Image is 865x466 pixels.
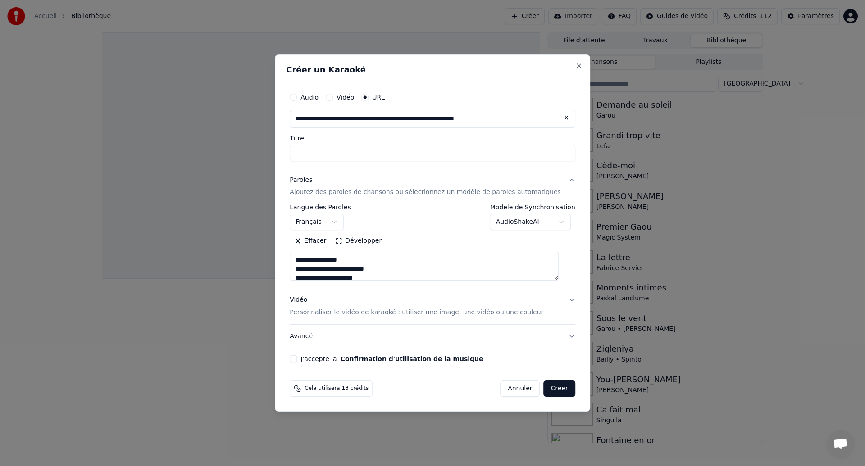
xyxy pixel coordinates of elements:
[372,94,385,100] label: URL
[500,380,540,397] button: Annuler
[290,204,351,211] label: Langue des Paroles
[337,94,354,100] label: Vidéo
[290,135,575,141] label: Titre
[290,176,312,185] div: Paroles
[300,356,483,362] label: J'accepte la
[300,94,319,100] label: Audio
[290,234,331,249] button: Effacer
[544,380,575,397] button: Créer
[290,204,575,288] div: ParolesAjoutez des paroles de chansons ou sélectionnez un modèle de paroles automatiques
[490,204,575,211] label: Modèle de Synchronisation
[286,66,579,74] h2: Créer un Karaoké
[290,296,543,317] div: Vidéo
[290,308,543,317] p: Personnaliser le vidéo de karaoké : utiliser une image, une vidéo ou une couleur
[331,234,386,249] button: Développer
[305,385,369,392] span: Cela utilisera 13 crédits
[290,289,575,325] button: VidéoPersonnaliser le vidéo de karaoké : utiliser une image, une vidéo ou une couleur
[290,188,561,197] p: Ajoutez des paroles de chansons ou sélectionnez un modèle de paroles automatiques
[290,168,575,204] button: ParolesAjoutez des paroles de chansons ou sélectionnez un modèle de paroles automatiques
[341,356,483,362] button: J'accepte la
[290,325,575,348] button: Avancé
